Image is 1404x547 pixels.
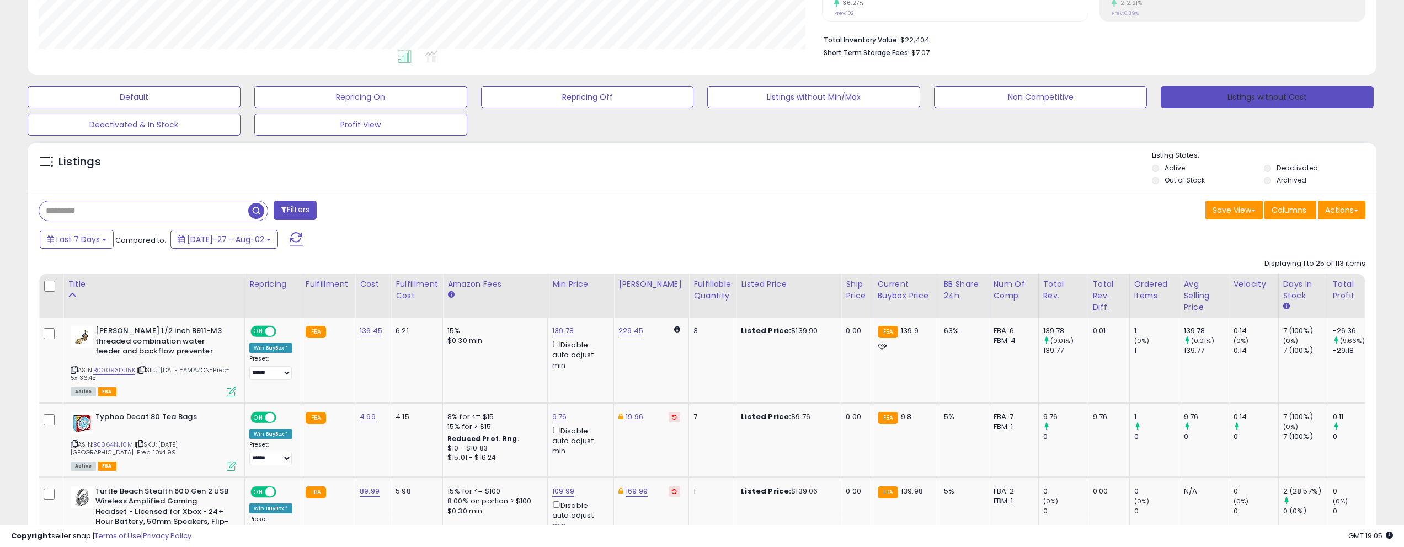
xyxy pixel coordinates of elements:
div: Win BuyBox * [249,343,292,353]
button: Actions [1318,201,1365,219]
span: ON [252,412,265,422]
div: FBM: 1 [994,422,1030,432]
div: seller snap | | [11,531,191,541]
div: 0.00 [846,326,864,336]
b: Reduced Prof. Rng. [447,434,520,443]
li: $22,404 [824,33,1357,46]
div: 15% for > $15 [447,422,539,432]
div: $0.30 min [447,506,539,516]
div: 0 [1234,506,1278,516]
label: Out of Stock [1165,175,1205,185]
a: 109.99 [552,486,574,497]
button: Repricing On [254,86,467,108]
button: Deactivated & In Stock [28,114,241,136]
div: 0 [1184,432,1229,442]
div: -29.18 [1333,346,1378,356]
b: Typhoo Decaf 80 Tea Bags [95,412,229,425]
small: FBA [306,486,326,498]
small: Days In Stock. [1283,302,1290,312]
img: 51IG70rQBcL._SL40_.jpg [71,412,93,434]
img: 319sNBAqCKL._SL40_.jpg [71,326,93,348]
div: FBM: 1 [994,496,1030,506]
button: Columns [1264,201,1316,219]
span: $7.07 [911,47,930,58]
button: Profit View [254,114,467,136]
div: Preset: [249,441,292,466]
button: Default [28,86,241,108]
div: 1 [693,486,728,496]
div: 3 [693,326,728,336]
div: 0 [1134,506,1179,516]
div: Win BuyBox * [249,503,292,513]
b: Total Inventory Value: [824,35,899,45]
div: FBM: 4 [994,336,1030,346]
div: 5% [944,486,980,496]
button: Filters [274,201,317,220]
div: 0.14 [1234,346,1278,356]
div: 2 (28.57%) [1283,486,1328,496]
a: B0064NJ10M [93,440,133,449]
small: (0%) [1043,497,1059,506]
a: Terms of Use [94,530,141,541]
small: Amazon Fees. [447,290,454,300]
div: 7 [693,412,728,422]
div: $10 - $10.83 [447,444,539,453]
span: OFF [275,412,292,422]
div: Velocity [1234,278,1274,290]
label: Deactivated [1277,163,1318,173]
div: Cost [360,278,386,290]
span: Compared to: [115,235,166,245]
small: (0%) [1283,336,1299,345]
a: 4.99 [360,411,376,422]
div: 1 [1134,412,1179,422]
div: -26.36 [1333,326,1378,336]
small: (0%) [1134,497,1150,506]
b: Listed Price: [741,325,791,336]
div: 8% for <= $15 [447,412,539,422]
a: 139.78 [552,325,574,336]
small: (0.01%) [1191,336,1214,345]
div: ASIN: [71,326,236,395]
small: FBA [878,326,898,338]
div: Num of Comp. [994,278,1034,302]
div: $15.01 - $16.24 [447,453,539,463]
div: 0.11 [1333,412,1378,422]
div: Win BuyBox * [249,429,292,439]
div: $9.76 [741,412,832,422]
span: Last 7 Days [56,234,100,245]
div: FBA: 7 [994,412,1030,422]
div: Total Rev. [1043,278,1083,302]
button: [DATE]-27 - Aug-02 [170,230,278,249]
div: Disable auto adjust min [552,339,605,371]
div: 0 (0%) [1283,506,1328,516]
div: Total Rev. Diff. [1093,278,1125,313]
p: Listing States: [1152,151,1376,161]
button: Non Competitive [934,86,1147,108]
div: Fulfillment Cost [396,278,438,302]
div: 0 [1043,486,1088,496]
a: 169.99 [626,486,648,497]
div: N/A [1184,486,1220,496]
div: 4.15 [396,412,434,422]
div: Fulfillment [306,278,350,290]
small: (9.66%) [1340,336,1365,345]
div: Min Price [552,278,609,290]
div: 0.14 [1234,326,1278,336]
button: Repricing Off [481,86,694,108]
div: 7 (100%) [1283,346,1328,356]
div: 0 [1134,432,1179,442]
button: Last 7 Days [40,230,114,249]
div: 7 (100%) [1283,412,1328,422]
div: FBA: 6 [994,326,1030,336]
span: 9.8 [901,411,911,422]
label: Active [1165,163,1185,173]
div: 7 (100%) [1283,432,1328,442]
div: 139.77 [1184,346,1229,356]
div: Amazon Fees [447,278,543,290]
label: Archived [1277,175,1306,185]
div: 9.76 [1043,412,1088,422]
span: All listings currently available for purchase on Amazon [71,387,96,396]
small: (0%) [1283,422,1299,431]
div: Preset: [249,355,292,380]
a: B00093DU5K [93,366,135,375]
